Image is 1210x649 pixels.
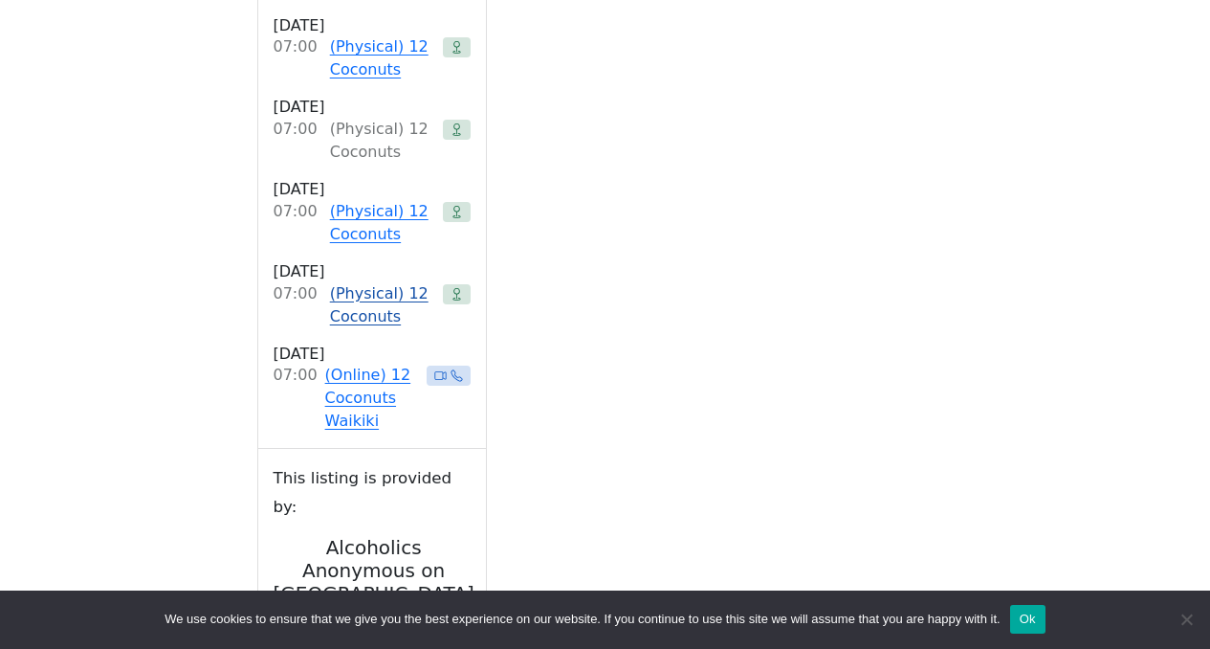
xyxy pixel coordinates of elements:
div: 07:00 [274,282,322,328]
h2: Alcoholics Anonymous on [GEOGRAPHIC_DATA] [274,536,474,605]
span: We use cookies to ensure that we give you the best experience on our website. If you continue to ... [165,610,1000,629]
h3: [DATE] [274,97,471,118]
div: 07:00 [274,118,322,164]
button: Ok [1010,605,1045,634]
h3: [DATE] [274,344,471,365]
div: 07:00 [274,364,318,433]
a: (Physical) 12 Coconuts [330,200,435,246]
div: 07:00 [274,200,322,246]
h3: [DATE] [274,179,471,200]
a: (Physical) 12 Coconuts [330,35,435,81]
a: (Physical) 12 Coconuts [330,282,435,328]
div: 07:00 [274,35,322,81]
h3: [DATE] [274,261,471,282]
h3: [DATE] [274,15,471,36]
div: (Physical) 12 Coconuts [330,118,435,164]
span: No [1177,610,1196,629]
small: This listing is provided by: [274,464,471,520]
a: (Online) 12 Coconuts Waikiki [325,364,419,433]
